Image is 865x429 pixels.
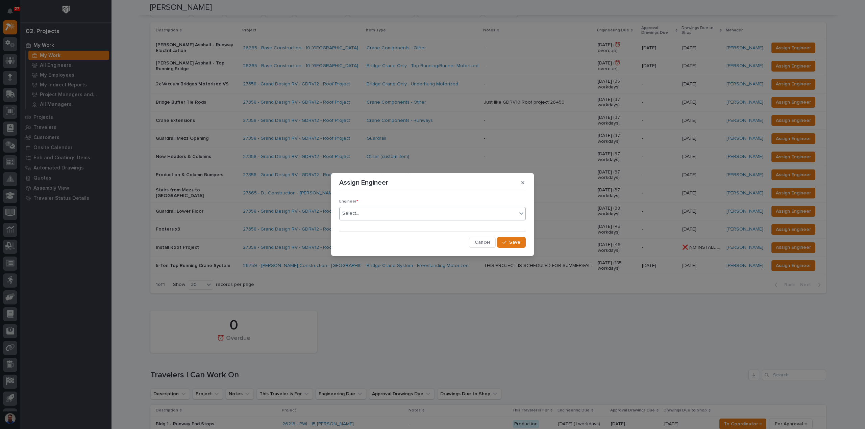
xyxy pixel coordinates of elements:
p: Assign Engineer [339,179,388,187]
span: Cancel [475,239,490,245]
span: Engineer [339,199,358,204]
span: Save [509,239,520,245]
div: Select... [342,210,359,217]
button: Save [497,237,526,248]
button: Cancel [469,237,496,248]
